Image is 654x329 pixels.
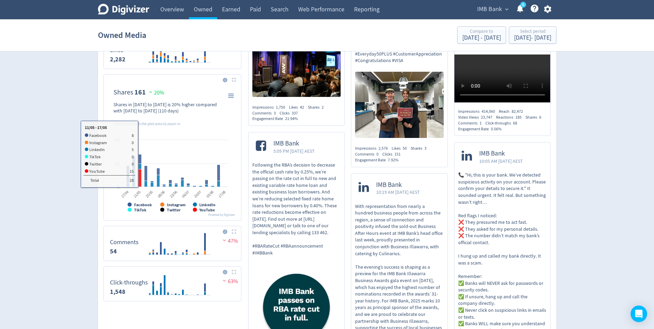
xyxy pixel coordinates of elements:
[392,146,411,151] div: Likes
[355,72,444,138] img: https://media.cf.digivizer.com/images/linkedin-121165075-urn:li:share:7325671469231820800-3642a9d...
[221,278,238,285] span: 63%
[376,181,420,189] span: IMB Bank
[308,104,328,110] div: Shares
[292,110,298,116] span: 337
[134,88,146,97] strong: 161
[394,151,401,157] span: 151
[479,150,523,158] span: IMB Bank
[355,157,402,163] div: Engagement Rate
[113,121,180,127] i: Click and drag in the plot area to zoom in
[199,202,215,208] tspan: LinkedIn
[462,29,501,35] div: Compare to
[252,116,302,122] div: Engagement Rate
[525,114,545,120] div: Shares
[252,104,289,110] div: Impressions
[411,146,430,151] div: Shares
[514,29,551,35] div: Select period
[110,279,148,287] dt: Click-throughs
[221,278,228,283] img: negative-performance.svg
[458,109,499,114] div: Impressions
[458,120,485,126] div: Comments
[513,120,517,126] span: 68
[509,27,556,44] button: Select period[DATE]- [DATE]
[515,114,522,120] span: 185
[147,89,164,96] span: 20%
[115,160,120,167] text: 20
[232,270,236,274] img: Placeholder
[98,24,146,46] h1: Owned Media
[285,116,298,121] span: 21.94%
[491,126,502,132] span: 0.06%
[355,146,392,151] div: Impressions
[376,151,379,157] span: 0
[193,189,202,199] text: 20/07
[424,146,426,151] span: 3
[322,104,324,110] span: 2
[169,189,178,199] text: 22/06
[147,89,154,94] img: positive-performance.svg
[115,137,120,143] text: 40
[110,55,125,63] strong: 2,282
[107,229,238,258] svg: Comments 54
[208,213,235,217] text: Powered by Digivizer
[457,27,506,44] button: Compare to[DATE] - [DATE]
[232,78,236,82] img: Placeholder
[252,162,341,256] p: Following the RBA’s decision to decrease the official cash rate by 0.25%, we’re passing on the ra...
[107,269,238,298] svg: Click-throughs 1,548
[199,207,215,213] tspan: YouTube
[167,207,180,213] tspan: Twitter
[113,88,133,97] dt: Shares
[280,110,302,116] div: Clicks
[382,151,404,157] div: Clicks
[482,109,495,114] span: 414,060
[458,126,505,132] div: Engagement Rate
[477,4,502,15] span: IMB Bank
[504,6,510,12] span: expand_more
[110,288,125,296] strong: 1,548
[134,202,152,208] tspan: Facebook
[273,148,315,154] span: 5:09 PM [DATE] AEST
[289,104,308,110] div: Likes
[458,114,496,120] div: Video Views
[480,120,482,126] span: 1
[120,189,130,199] text: 27/04
[107,88,238,218] svg: Shares 161
[499,109,527,114] div: Reach
[134,207,147,213] tspan: TikTok
[157,189,166,199] text: 08/06
[217,189,227,199] text: 17/08
[205,189,214,199] text: 03/08
[113,101,223,114] div: Shares in [DATE] to [DATE] is 20% higher compared with [DATE] to [DATE] (110 days)
[144,189,153,199] text: 25/05
[132,189,141,199] text: 11/05
[252,110,280,116] div: Comments
[232,229,236,234] img: Placeholder
[496,114,525,120] div: Reactions
[110,247,117,256] strong: 54
[631,306,647,322] div: Open Intercom Messenger
[388,157,399,163] span: 7.92%
[221,238,228,243] img: negative-performance.svg
[355,151,382,157] div: Comments
[274,110,276,116] span: 3
[485,120,521,126] div: Click-throughs
[475,4,510,15] button: IMB Bank
[514,35,551,41] div: [DATE] - [DATE]
[479,158,523,164] span: 10:05 AM [DATE] AEST
[520,2,526,8] a: 5
[252,38,341,97] img: https://media.cf.digivizer.com/images/linkedin-121165075-urn:li:ugcPost:7333730826062401536-b9bd9...
[462,35,501,41] div: [DATE] - [DATE]
[276,104,285,110] span: 1,750
[300,104,304,110] span: 42
[273,140,315,148] span: IMB Bank
[221,238,238,245] span: 47%
[512,109,523,114] span: 82,472
[481,114,492,120] span: 23,747
[379,146,388,151] span: 2,576
[522,2,524,7] text: 5
[110,238,139,246] dt: Comments
[376,189,420,196] span: 10:19 AM [DATE] AEST
[117,183,120,190] text: 0
[181,189,190,199] text: 06/07
[539,114,541,120] span: 6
